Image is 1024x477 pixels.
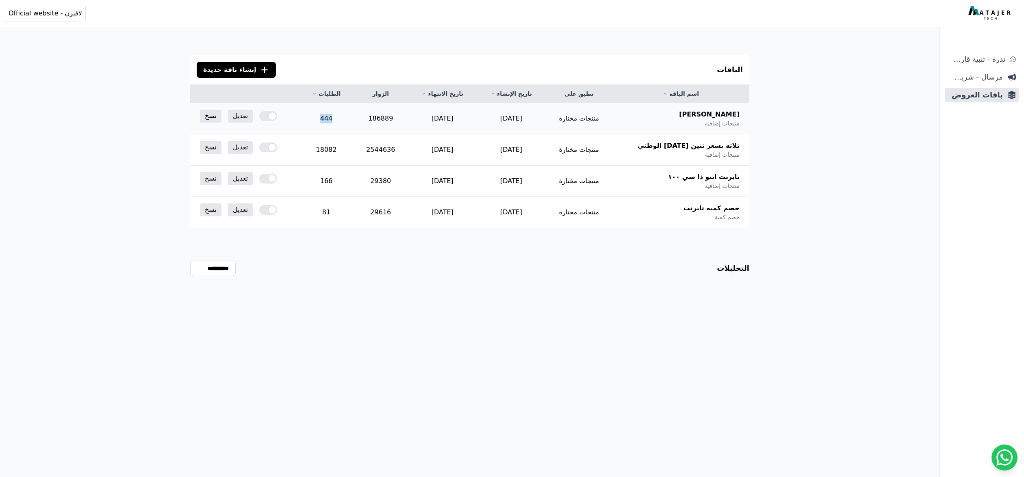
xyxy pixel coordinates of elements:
td: [DATE] [408,134,477,166]
span: تايرنت انتو ذا سي ١٠٠ [668,172,740,182]
td: [DATE] [477,134,546,166]
img: MatajerTech Logo [968,6,1013,21]
a: الطلبات [309,90,343,98]
span: مرسال - شريط دعاية [948,71,1003,83]
a: اسم الباقة [622,90,740,98]
button: لافيرن - Official website [5,5,86,22]
a: نسخ [200,172,221,185]
td: منتجات مختارة [545,197,612,228]
span: خصم كميه تايرنت [683,203,740,213]
td: [DATE] [477,197,546,228]
h3: التحليلات [717,263,749,274]
td: [DATE] [477,103,546,134]
h3: الباقات [717,64,743,76]
td: 186889 [354,103,408,134]
td: منتجات مختارة [545,166,612,197]
a: نسخ [200,203,221,216]
button: إنشاء باقة جديدة [197,62,276,78]
td: [DATE] [408,166,477,197]
a: نسخ [200,110,221,123]
td: [DATE] [408,197,477,228]
span: منتجات إضافية [705,151,740,159]
th: الزوار [354,85,408,103]
span: ندرة - تنبية قارب علي النفاذ [948,54,1005,65]
a: تاريخ الإنشاء [487,90,536,98]
td: 18082 [299,134,353,166]
span: منتجات إضافية [705,182,740,190]
th: تطبق على [545,85,612,103]
span: منتجات إضافية [705,119,740,127]
td: 29616 [354,197,408,228]
td: [DATE] [477,166,546,197]
span: [PERSON_NAME] [679,110,740,119]
td: منتجات مختارة [545,134,612,166]
span: خصم كمية [715,213,740,221]
td: 81 [299,197,353,228]
span: إنشاء باقة جديدة [203,65,256,75]
a: نسخ [200,141,221,154]
a: تعديل [228,203,253,216]
td: 29380 [354,166,408,197]
a: تعديل [228,172,253,185]
td: 166 [299,166,353,197]
td: منتجات مختارة [545,103,612,134]
a: تعديل [228,110,253,123]
td: 2544636 [354,134,408,166]
span: لافيرن - Official website [9,9,82,18]
td: [DATE] [408,103,477,134]
span: باقات العروض [948,89,1003,101]
a: تعديل [228,141,253,154]
td: 444 [299,103,353,134]
a: تاريخ الانتهاء [418,90,467,98]
span: ثلاثه بسعر ثنين [DATE] الوطني [638,141,740,151]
